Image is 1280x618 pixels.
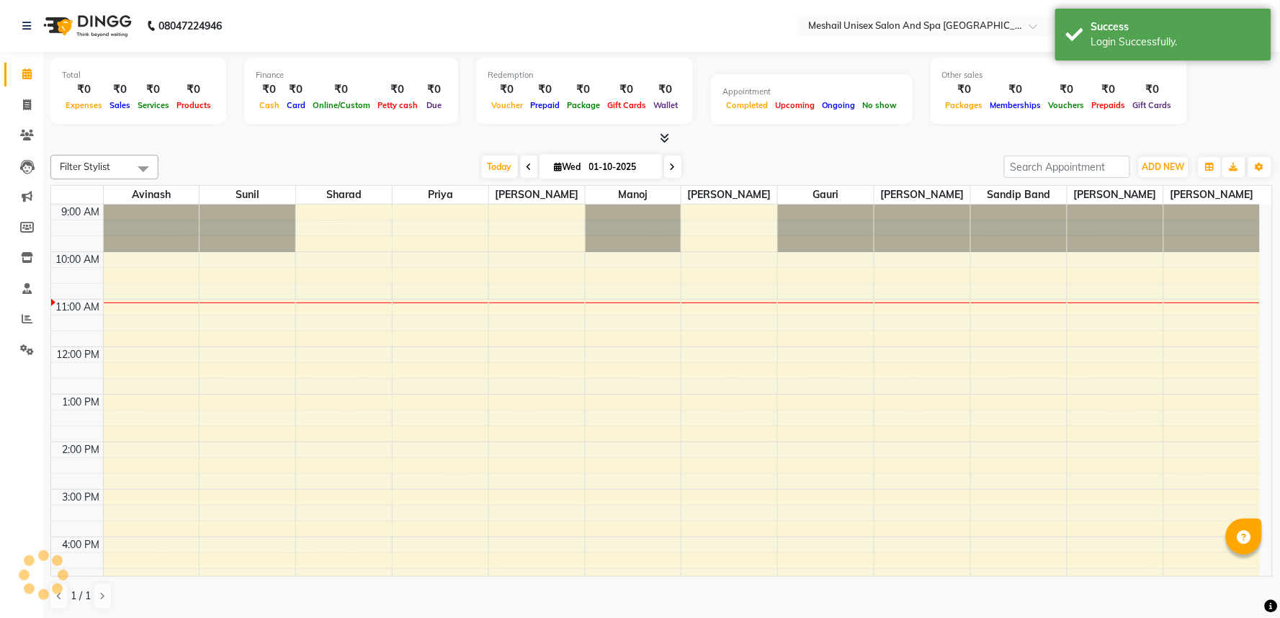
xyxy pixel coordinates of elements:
[482,156,518,178] span: Today
[818,100,859,110] span: Ongoing
[106,81,134,98] div: ₹0
[59,205,103,220] div: 9:00 AM
[488,69,681,81] div: Redemption
[62,69,215,81] div: Total
[53,252,103,267] div: 10:00 AM
[488,81,527,98] div: ₹0
[1091,19,1261,35] div: Success
[1088,81,1129,98] div: ₹0
[62,100,106,110] span: Expenses
[563,81,604,98] div: ₹0
[585,156,657,178] input: 2025-10-01
[60,442,103,457] div: 2:00 PM
[586,186,681,204] span: Manoj
[309,100,374,110] span: Online/Custom
[563,100,604,110] span: Package
[1129,100,1176,110] span: Gift Cards
[971,186,1067,204] span: sandip band
[374,100,421,110] span: Petty cash
[1088,100,1129,110] span: Prepaids
[942,100,987,110] span: Packages
[650,81,681,98] div: ₹0
[173,100,215,110] span: Products
[60,395,103,410] div: 1:00 PM
[1091,35,1261,50] div: Login Successfully.
[650,100,681,110] span: Wallet
[256,69,447,81] div: Finance
[874,186,970,204] span: [PERSON_NAME]
[942,69,1176,81] div: Other sales
[771,100,818,110] span: Upcoming
[1164,186,1260,204] span: [PERSON_NAME]
[71,588,91,604] span: 1 / 1
[54,347,103,362] div: 12:00 PM
[60,537,103,552] div: 4:00 PM
[296,186,392,204] span: Sharad
[527,81,563,98] div: ₹0
[722,100,771,110] span: Completed
[551,161,585,172] span: Wed
[778,186,874,204] span: gauri
[423,100,445,110] span: Due
[104,186,200,204] span: Avinash
[106,100,134,110] span: Sales
[681,186,777,204] span: [PERSON_NAME]
[987,81,1045,98] div: ₹0
[942,81,987,98] div: ₹0
[256,81,283,98] div: ₹0
[309,81,374,98] div: ₹0
[859,100,901,110] span: No show
[1045,81,1088,98] div: ₹0
[527,100,563,110] span: Prepaid
[1004,156,1130,178] input: Search Appointment
[134,100,173,110] span: Services
[60,161,110,172] span: Filter Stylist
[53,300,103,315] div: 11:00 AM
[1129,81,1176,98] div: ₹0
[393,186,488,204] span: Priya
[256,100,283,110] span: Cash
[1139,157,1189,177] button: ADD NEW
[283,100,309,110] span: Card
[173,81,215,98] div: ₹0
[1142,161,1185,172] span: ADD NEW
[158,6,222,46] b: 08047224946
[374,81,421,98] div: ₹0
[488,100,527,110] span: Voucher
[37,6,135,46] img: logo
[283,81,309,98] div: ₹0
[604,100,650,110] span: Gift Cards
[1045,100,1088,110] span: Vouchers
[1068,186,1163,204] span: [PERSON_NAME]
[60,490,103,505] div: 3:00 PM
[604,81,650,98] div: ₹0
[987,100,1045,110] span: Memberships
[134,81,173,98] div: ₹0
[200,186,295,204] span: Sunil
[722,86,901,98] div: Appointment
[62,81,106,98] div: ₹0
[489,186,585,204] span: [PERSON_NAME]
[421,81,447,98] div: ₹0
